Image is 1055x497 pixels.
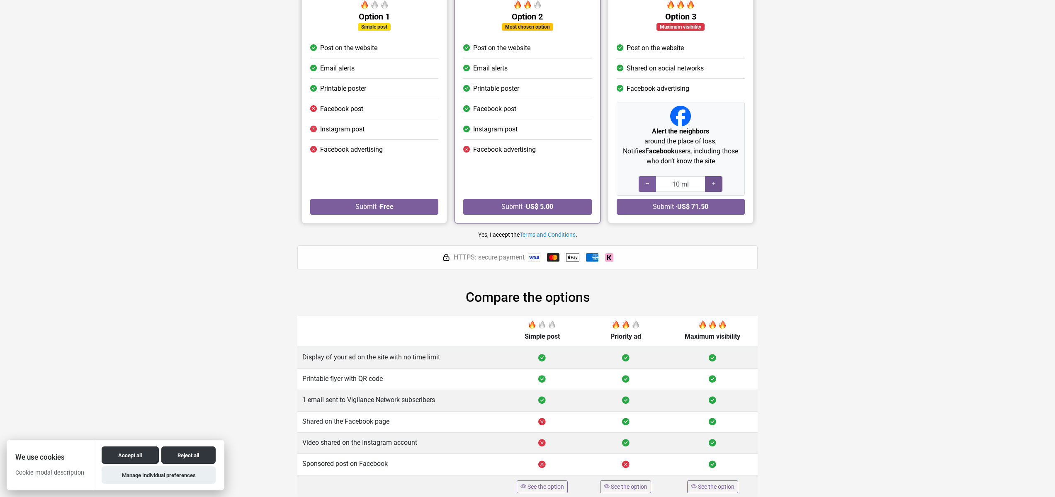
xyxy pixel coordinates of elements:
img: Visa [528,253,540,262]
h2: We use cookies [7,453,93,461]
td: Shared on the Facebook page [297,411,500,432]
span: Facebook post [320,104,363,114]
div: Most chosen option [502,23,553,31]
span: Email alerts [473,63,508,73]
span: Post on the website [473,43,530,53]
span: Instagram post [473,124,518,134]
h5: Option 2 [463,12,591,22]
strong: Free [380,203,394,211]
td: Sponsored post on Facebook [297,454,500,475]
span: Printable poster [320,84,366,94]
h5: Option 3 [617,12,745,22]
span: Facebook advertising [320,145,383,155]
span: Facebook post [473,104,516,114]
button: Submit ·US$ 5.00 [463,199,591,215]
img: Facebook [670,106,691,126]
span: Post on the website [627,43,684,53]
strong: Facebook [645,147,675,155]
span: HTTPS: secure payment [454,252,525,262]
strong: US$ 5.00 [526,203,553,211]
td: 1 email sent to Vigilance Network subscribers [297,390,500,411]
span: Post on the website [320,43,377,53]
span: Shared on social networks [627,63,704,73]
td: Video shared on the Instagram account [297,432,500,453]
p: around the place of loss. [620,126,741,146]
img: HTTPS: secure payment [442,253,450,262]
img: American Express [586,253,598,262]
p: Notifies users, including those who don’t know the site [620,146,741,166]
button: Accept all [102,446,158,464]
div: Simple post [358,23,391,31]
span: See the option [527,483,564,490]
span: Priority ad [610,332,641,340]
a: Terms and Conditions [520,231,576,238]
td: Display of your ad on the site with no time limit [297,347,500,369]
button: Reject all [161,446,216,464]
img: Klarna [605,253,613,262]
span: Email alerts [320,63,355,73]
strong: US$ 71.50 [677,203,708,211]
button: Manage Individual preferences [102,466,215,484]
span: Instagram post [320,124,365,134]
span: Facebook advertising [473,145,536,155]
button: Submit ·Free [310,199,438,215]
img: Apple Pay [566,251,579,264]
p: Cookie modal description [7,468,93,483]
div: Maximum visibility [656,23,705,31]
span: Printable poster [473,84,519,94]
h2: Compare the options [297,289,758,305]
td: Printable flyer with QR code [297,369,500,390]
span: Maximum visibility [685,332,740,340]
button: Submit ·US$ 71.50 [617,199,745,215]
small: Yes, I accept the . [478,231,577,238]
h5: Option 1 [310,12,438,22]
span: See the option [611,483,647,490]
span: See the option [698,483,734,490]
strong: Alert the neighbors [652,127,709,135]
img: Mastercard [547,253,559,262]
span: Facebook advertising [627,84,689,94]
span: Simple post [525,332,560,340]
